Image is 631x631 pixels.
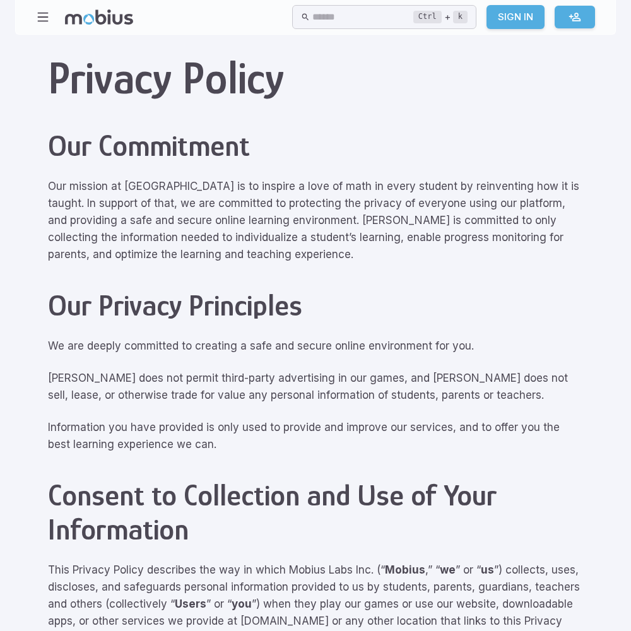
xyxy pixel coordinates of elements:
[175,598,206,610] strong: Users
[481,563,494,576] strong: us
[48,419,583,453] p: Information you have provided is only used to provide and improve our services, and to offer you ...
[487,5,545,29] a: Sign In
[413,9,468,25] div: +
[48,478,583,546] h2: Consent to Collection and Use of Your Information
[48,178,583,263] p: Our mission at [GEOGRAPHIC_DATA] is to inspire a love of math in every student by reinventing how...
[413,11,442,23] kbd: Ctrl
[385,563,425,576] strong: Mobius
[48,129,583,163] h2: Our Commitment
[453,11,468,23] kbd: k
[232,598,252,610] strong: you
[48,338,583,355] p: We are deeply committed to creating a safe and secure online environment for you.
[440,563,456,576] strong: we
[48,288,583,322] h2: Our Privacy Principles
[48,52,583,103] h1: Privacy Policy
[48,370,583,404] p: [PERSON_NAME] does not permit third-party advertising in our games, and [PERSON_NAME] does not se...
